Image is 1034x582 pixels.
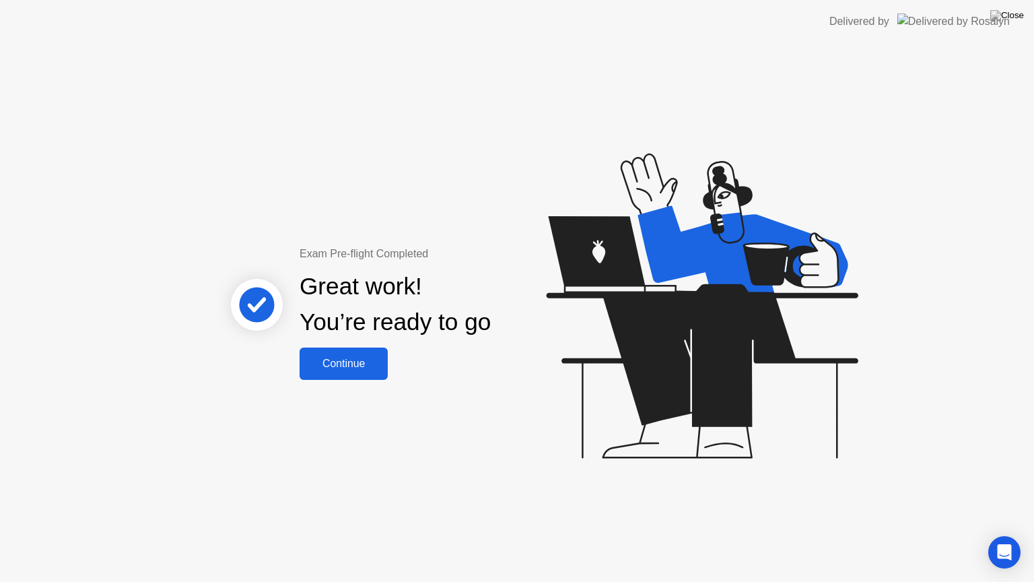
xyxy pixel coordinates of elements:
[988,536,1021,569] div: Open Intercom Messenger
[300,348,388,380] button: Continue
[300,269,491,340] div: Great work! You’re ready to go
[829,13,889,30] div: Delivered by
[304,358,384,370] div: Continue
[990,10,1024,21] img: Close
[897,13,1010,29] img: Delivered by Rosalyn
[300,246,578,262] div: Exam Pre-flight Completed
